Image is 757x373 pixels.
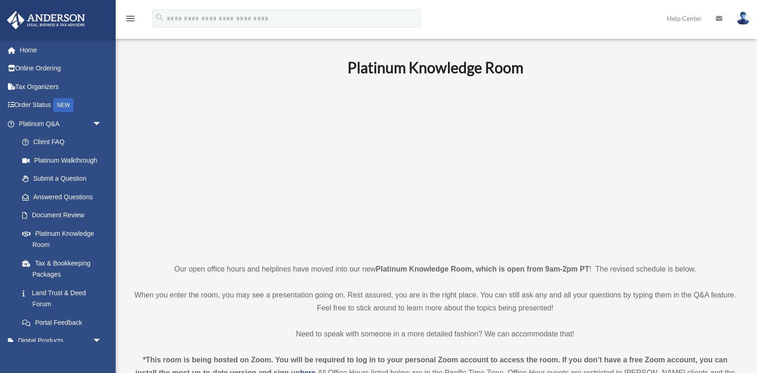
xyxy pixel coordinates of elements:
[6,332,116,350] a: Digital Productsarrow_drop_down
[13,313,116,332] a: Portal Feedback
[376,265,589,273] strong: Platinum Knowledge Room, which is open from 9am-2pm PT
[13,170,116,188] a: Submit a Question
[6,114,116,133] a: Platinum Q&Aarrow_drop_down
[297,89,574,246] iframe: 231110_Toby_KnowledgeRoom
[6,41,116,59] a: Home
[6,96,116,115] a: Order StatusNEW
[13,254,116,284] a: Tax & Bookkeeping Packages
[13,206,116,225] a: Document Review
[13,224,111,254] a: Platinum Knowledge Room
[93,114,111,133] span: arrow_drop_down
[93,332,111,351] span: arrow_drop_down
[13,188,116,206] a: Answered Questions
[13,151,116,170] a: Platinum Walkthrough
[4,11,88,29] img: Anderson Advisors Platinum Portal
[125,16,136,24] a: menu
[13,284,116,313] a: Land Trust & Deed Forum
[132,289,738,315] p: When you enter the room, you may see a presentation going on. Rest assured, you are in the right ...
[53,98,74,112] div: NEW
[155,13,165,23] i: search
[125,13,136,24] i: menu
[6,77,116,96] a: Tax Organizers
[6,59,116,78] a: Online Ordering
[347,58,523,76] b: Platinum Knowledge Room
[736,12,750,25] img: User Pic
[132,328,738,341] p: Need to speak with someone in a more detailed fashion? We can accommodate that!
[13,133,116,152] a: Client FAQ
[132,263,738,276] p: Our open office hours and helplines have moved into our new ! The revised schedule is below.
